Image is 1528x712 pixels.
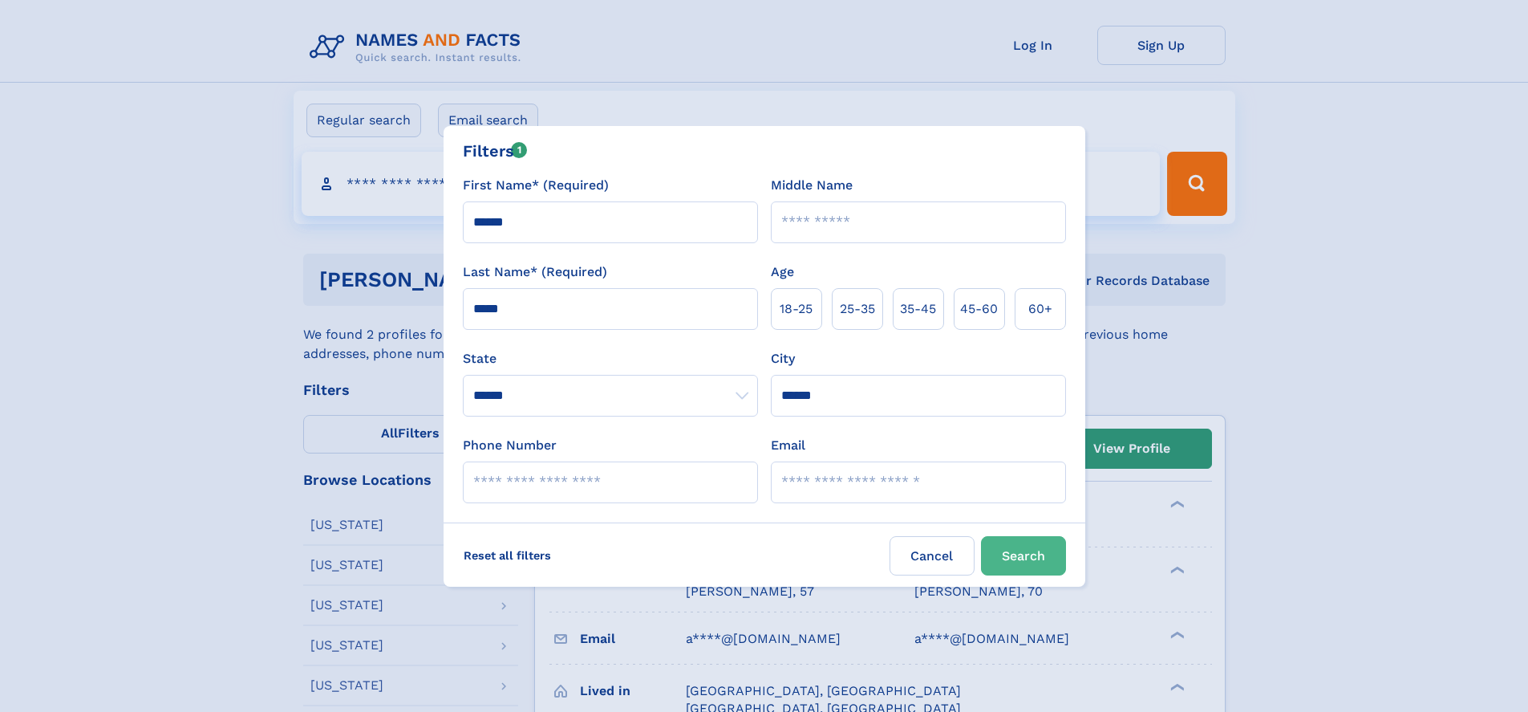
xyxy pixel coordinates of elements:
div: Filters [463,139,528,163]
label: State [463,349,758,368]
label: Email [771,436,805,455]
button: Search [981,536,1066,576]
label: Cancel [890,536,975,576]
span: 35‑45 [900,299,936,319]
span: 45‑60 [960,299,998,319]
label: City [771,349,795,368]
label: Middle Name [771,176,853,195]
label: First Name* (Required) [463,176,609,195]
label: Age [771,262,794,282]
label: Phone Number [463,436,557,455]
label: Reset all filters [453,536,561,575]
label: Last Name* (Required) [463,262,607,282]
span: 25‑35 [840,299,875,319]
span: 18‑25 [780,299,813,319]
span: 60+ [1028,299,1052,319]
